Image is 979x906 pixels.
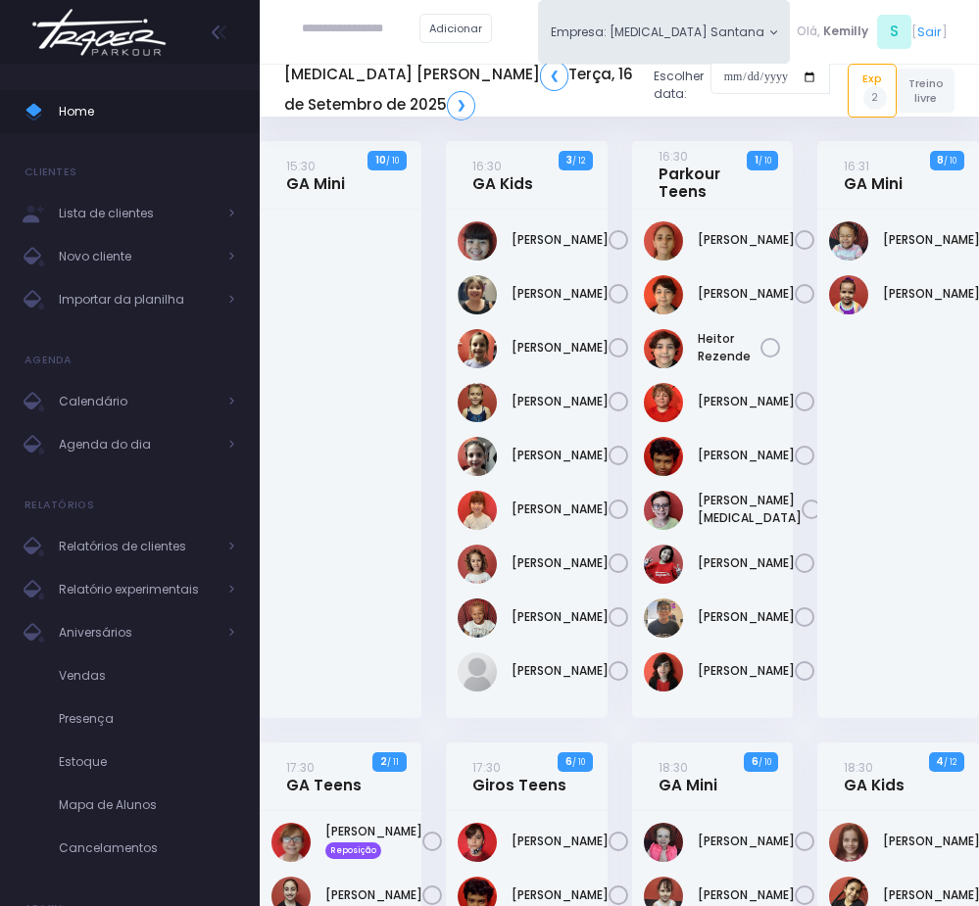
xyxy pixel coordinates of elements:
a: 17:30Giros Teens [472,758,566,794]
a: 16:30GA Kids [472,157,533,193]
small: 16:31 [844,158,869,174]
small: 16:30 [659,148,688,165]
a: Heitor Rezende [698,330,761,365]
a: ❮ [540,61,568,90]
strong: 6 [565,754,572,769]
span: Mapa de Alunos [59,792,235,818]
small: / 10 [386,155,399,167]
h4: Clientes [24,153,76,192]
small: / 12 [572,155,585,167]
a: Exp2 [848,64,897,117]
img: VALENTINA ZANONI DE FREITAS [458,652,497,691]
span: Relatório experimentais [59,577,216,602]
a: 16:31GA Mini [844,157,903,193]
a: [PERSON_NAME] [512,886,609,904]
a: 15:30GA Mini [286,157,345,193]
small: / 10 [944,155,956,167]
img: Bianca Yoshida Nagatani [458,221,497,261]
img: Heloisa Frederico Mota [458,275,497,314]
img: Mariana Namie Takatsuki Momesso [458,491,497,530]
a: [PERSON_NAME] [512,833,609,850]
span: Estoque [59,749,235,775]
span: Olá, [797,23,820,40]
span: Lista de clientes [59,201,216,226]
strong: 1 [755,153,759,167]
img: Olivia Orlando marcondes [458,598,497,638]
a: [PERSON_NAME] [512,285,609,303]
strong: 4 [936,754,944,769]
img: Arthur Rezende Chemin [644,275,683,314]
a: [PERSON_NAME] [698,662,795,680]
img: Nina Diniz Scatena Alves [458,545,497,584]
a: 17:30GA Teens [286,758,362,794]
a: [PERSON_NAME] [512,662,609,680]
a: Adicionar [419,14,492,43]
span: S [877,15,911,49]
a: [PERSON_NAME] Reposição [325,823,422,858]
a: [PERSON_NAME][MEDICAL_DATA] [698,492,802,527]
h4: Relatórios [24,486,94,525]
span: Calendário [59,389,216,414]
img: Maria Cecília Menezes Rodrigues [829,275,868,314]
img: Flora Caroni de Araujo [829,823,868,862]
a: 16:30Parkour Teens [659,147,761,201]
a: [PERSON_NAME] [512,393,609,410]
a: [PERSON_NAME] [512,339,609,357]
strong: 3 [566,153,572,167]
a: 18:30GA Mini [659,758,717,794]
strong: 6 [752,754,759,769]
img: Lara Prado Pfefer [458,329,497,368]
span: Home [59,99,235,124]
img: Anna Júlia Roque Silva [644,221,683,261]
a: [PERSON_NAME] [325,886,422,904]
a: [PERSON_NAME] [512,608,609,626]
img: Manuela Andrade Bertolla [458,383,497,422]
small: 18:30 [659,759,688,776]
a: [PERSON_NAME] [698,231,795,249]
a: [PERSON_NAME] [698,447,795,464]
span: Relatórios de clientes [59,534,216,559]
img: Lorena mie sato ayres [644,545,683,584]
a: [PERSON_NAME] [698,285,795,303]
small: / 10 [759,155,771,167]
span: Agenda do dia [59,432,216,457]
img: Frederico Piai Giovaninni [458,823,497,862]
a: [PERSON_NAME] [698,554,795,572]
img: Pedro giraldi tavares [644,652,683,691]
img: João Pedro Oliveira de Meneses [644,437,683,476]
small: 17:30 [472,759,501,776]
small: / 11 [387,756,399,768]
strong: 10 [375,153,386,167]
div: Escolher data: [284,55,830,125]
a: ❯ [447,91,475,120]
span: Kemilly [823,23,868,40]
a: [PERSON_NAME] [512,554,609,572]
h5: [MEDICAL_DATA] [PERSON_NAME] Terça, 16 de Setembro de 2025 [284,61,639,119]
span: Reposição [325,842,381,858]
a: Sair [917,23,942,41]
a: Treino livre [897,69,955,113]
img: Lucas figueiredo guedes [644,598,683,638]
a: [PERSON_NAME] [512,447,609,464]
a: [PERSON_NAME] [698,833,795,850]
strong: 2 [380,754,387,769]
img: João Vitor Fontan Nicoleti [644,491,683,530]
img: Henrique Affonso [644,383,683,422]
span: Novo cliente [59,244,216,269]
img: AMANDA OLINDA SILVESTRE DE PAIVA [271,823,311,862]
span: Importar da planilha [59,287,216,312]
a: [PERSON_NAME] [512,231,609,249]
img: Malu Souza de Carvalho [829,221,868,261]
img: Giovanna Rodrigues Gialluize [644,823,683,862]
img: Mariana Garzuzi Palma [458,437,497,476]
a: [PERSON_NAME] [698,608,795,626]
small: 18:30 [844,759,873,776]
small: 17:30 [286,759,315,776]
a: [PERSON_NAME] [512,501,609,518]
h4: Agenda [24,341,73,380]
a: [PERSON_NAME] [698,393,795,410]
small: 15:30 [286,158,316,174]
small: 16:30 [472,158,502,174]
span: Vendas [59,663,235,689]
span: 2 [863,86,887,110]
